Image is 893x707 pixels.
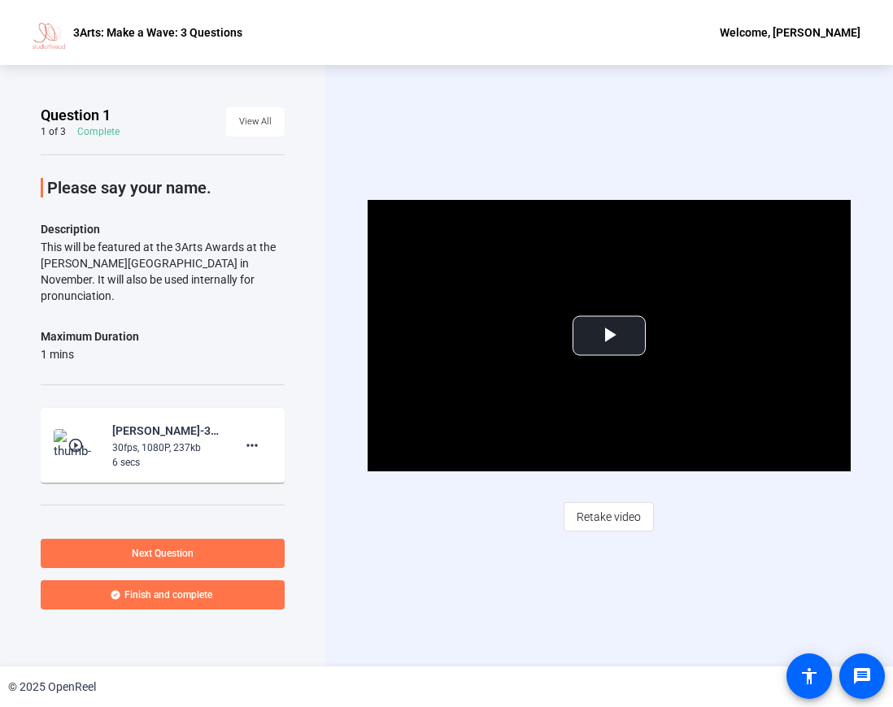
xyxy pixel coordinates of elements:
div: 1 of 3 [41,125,66,138]
span: Retake video [577,501,641,532]
img: OpenReel logo [33,16,65,49]
div: This will be featured at the 3Arts Awards at the [PERSON_NAME][GEOGRAPHIC_DATA] in November. It w... [41,239,285,304]
div: Welcome, [PERSON_NAME] [720,23,860,42]
button: Retake video [564,502,654,531]
div: Complete [77,125,120,138]
div: © 2025 OpenReel [8,679,96,696]
span: Question 1 [41,106,111,125]
button: Play Video [573,316,646,356]
p: Please say your name. [47,178,285,197]
mat-icon: play_circle_outline [68,437,87,453]
mat-icon: more_horiz [242,436,262,455]
mat-icon: message [852,666,872,686]
div: 6 secs [112,455,221,470]
div: [PERSON_NAME]-3Arts Make a Wave-3Arts- Make a Wave- 3 Questions-1757603706763-webcam [112,421,221,440]
div: 1 mins [41,346,139,362]
span: Next Question [132,548,194,559]
mat-icon: accessibility [799,666,819,686]
button: Finish and complete [41,580,285,609]
span: View All [239,110,272,134]
button: Next Question [41,539,285,568]
img: thumb-nail [54,429,102,462]
p: Description [41,219,285,239]
div: Maximum Duration [41,327,139,346]
button: View All [226,107,285,137]
div: 30fps, 1080P, 237kb [112,440,221,455]
p: 3Arts: Make a Wave: 3 Questions [73,23,242,42]
div: Video Player [368,200,850,471]
span: Finish and complete [124,588,212,601]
